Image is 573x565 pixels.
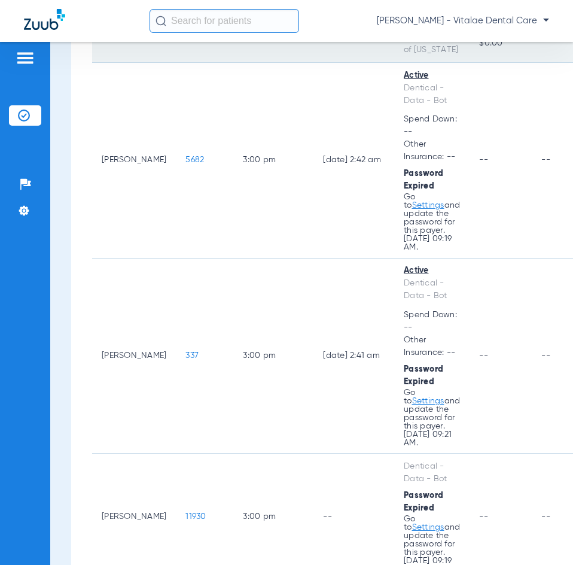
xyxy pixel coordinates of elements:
td: 3:00 PM [233,63,313,259]
span: Password Expired [404,365,443,386]
div: Active [404,69,460,82]
span: Password Expired [404,491,443,512]
span: 5682 [185,156,204,164]
a: Settings [412,523,444,531]
span: -- [479,512,488,521]
a: Settings [412,201,444,209]
span: Other Insurance: -- [404,334,460,359]
p: Go to and update the password for this payer. [DATE] 09:19 AM. [404,193,460,251]
td: [DATE] 2:42 AM [313,63,394,259]
span: [PERSON_NAME] - Vitalae Dental Care [377,15,549,27]
a: Settings [412,397,444,405]
iframe: Chat Widget [513,508,573,565]
td: [PERSON_NAME] [92,259,176,454]
div: Dentical - Data - Bot [404,82,460,107]
div: Dentical - Data - Bot [404,460,460,485]
input: Search for patients [150,9,299,33]
td: [PERSON_NAME] [92,63,176,259]
img: hamburger-icon [16,51,35,65]
span: 11930 [185,512,206,521]
td: [DATE] 2:41 AM [313,259,394,454]
span: Other Insurance: -- [404,138,460,163]
span: Password Expired [404,169,443,190]
span: Spend Down: -- [404,113,460,138]
img: Search Icon [156,16,166,26]
td: 3:00 PM [233,259,313,454]
p: Go to and update the password for this payer. [DATE] 09:21 AM. [404,388,460,447]
span: Spend Down: -- [404,309,460,334]
div: Active [404,265,460,277]
span: $0.00 [479,37,522,50]
div: Delta Dental of [US_STATE] [404,31,460,56]
img: Zuub Logo [24,9,65,30]
span: -- [479,351,488,360]
span: -- [479,156,488,164]
div: Dentical - Data - Bot [404,277,460,302]
span: 337 [185,351,199,360]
